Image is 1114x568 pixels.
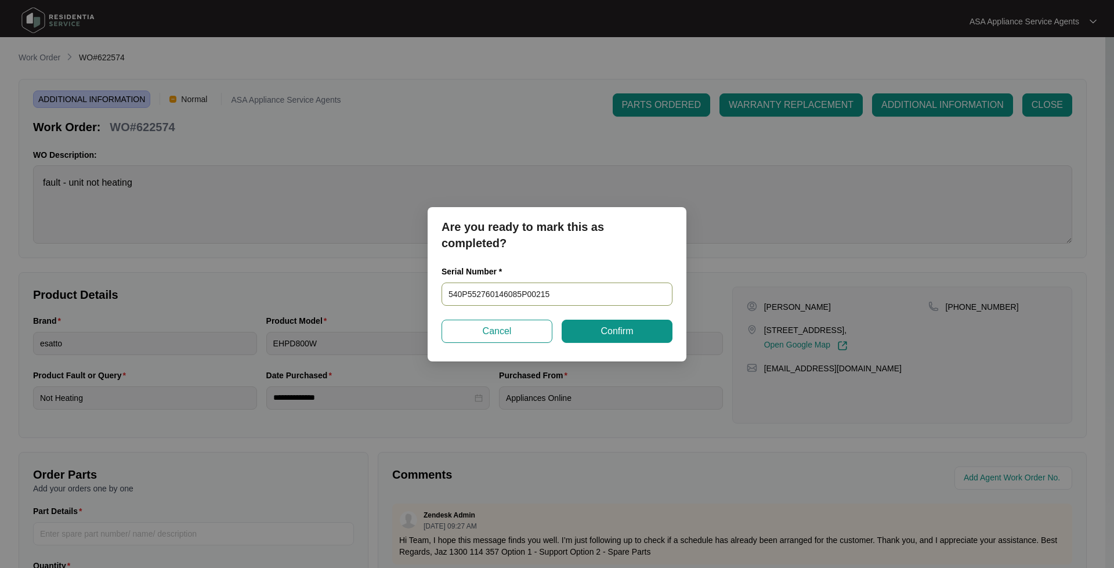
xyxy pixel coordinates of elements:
[562,320,672,343] button: Confirm
[601,324,633,338] span: Confirm
[442,219,672,235] p: Are you ready to mark this as
[483,324,512,338] span: Cancel
[442,266,511,277] label: Serial Number *
[442,320,552,343] button: Cancel
[442,235,672,251] p: completed?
